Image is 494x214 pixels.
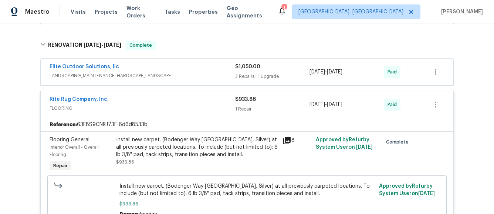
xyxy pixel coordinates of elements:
[71,8,86,16] span: Visits
[227,4,269,19] span: Geo Assignments
[386,138,412,146] span: Complete
[38,33,456,57] div: RENOVATION [DATE]-[DATE]Complete
[356,145,373,150] span: [DATE]
[41,118,453,131] div: 63F8S9CNRJ73F-6d6d8533b
[298,8,403,16] span: [GEOGRAPHIC_DATA], [GEOGRAPHIC_DATA]
[235,105,309,113] div: 1 Repair
[309,101,342,108] span: -
[119,200,375,208] span: $933.86
[104,42,121,47] span: [DATE]
[50,162,71,169] span: Repair
[309,102,325,107] span: [DATE]
[281,4,287,12] div: 1
[50,105,235,112] span: FLOORING
[119,182,375,197] span: Install new carpet. (Bodenger Way [GEOGRAPHIC_DATA], Silver) at all previously carpeted locations...
[50,137,89,142] span: Flooring General
[235,73,309,80] div: 3 Repairs | 1 Upgrade
[95,8,118,16] span: Projects
[84,42,101,47] span: [DATE]
[418,191,435,196] span: [DATE]
[84,42,121,47] span: -
[379,184,435,196] span: Approved by Refurby System User on
[50,64,119,69] a: Elite Outdoor Solutions, llc
[327,102,342,107] span: [DATE]
[165,9,180,14] span: Tasks
[327,69,342,75] span: [DATE]
[50,72,235,79] span: LANDSCAPING_MAINTENANCE, HARDSCAPE_LANDSCAPE
[316,137,373,150] span: Approved by Refurby System User on
[309,68,342,76] span: -
[309,69,325,75] span: [DATE]
[126,4,156,19] span: Work Orders
[282,136,311,145] div: 8
[438,8,483,16] span: [PERSON_NAME]
[48,41,121,50] h6: RENOVATION
[235,64,260,69] span: $1,050.00
[235,97,256,102] span: $933.86
[50,121,77,128] b: Reference:
[388,68,400,76] span: Paid
[50,145,99,157] span: Interior Overall - Overall Flooring
[388,101,400,108] span: Paid
[126,42,155,49] span: Complete
[116,160,134,164] span: $933.86
[25,8,50,16] span: Maestro
[50,97,109,102] a: Rite Rug Company, Inc.
[116,136,278,158] div: Install new carpet. (Bodenger Way [GEOGRAPHIC_DATA], Silver) at all previously carpeted locations...
[189,8,218,16] span: Properties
